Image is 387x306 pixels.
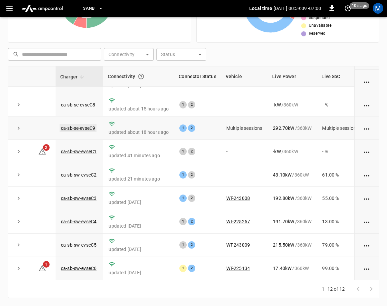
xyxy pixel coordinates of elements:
div: 2 [188,218,195,225]
p: updated 41 minutes ago [108,152,169,159]
div: 1 [179,195,187,202]
div: 2 [188,241,195,249]
img: ampcontrol.io logo [19,2,66,15]
div: 2 [188,148,195,155]
p: [DATE] 00:59:09 -07:00 [274,5,321,12]
div: action cell options [363,101,371,108]
td: 55.00 % [317,187,364,210]
a: ca-sb-se-evseC9 [60,124,97,132]
button: expand row [14,123,24,133]
p: 191.70 kW [273,218,294,225]
th: Live SoC [317,66,364,87]
button: expand row [14,193,24,203]
span: SanB [83,5,95,12]
a: ca-sb-sw-evseC2 [61,172,97,178]
div: action cell options [363,195,371,202]
div: / 360 kW [273,101,311,108]
p: Local time [249,5,272,12]
button: Connection between the charger and our software. [135,70,147,82]
span: 10 s ago [350,2,369,9]
a: ca-sb-se-evseC8 [61,102,95,107]
p: 1–12 of 12 [322,286,345,292]
div: 2 [188,171,195,179]
button: expand row [14,170,24,180]
th: Live Power [268,66,317,87]
a: 2 [38,148,46,154]
td: 99.00 % [317,257,364,280]
a: 1 [38,265,46,271]
p: 215.50 kW [273,242,294,248]
div: / 360 kW [273,125,311,131]
th: Vehicle [221,66,268,87]
div: action cell options [363,125,371,131]
button: expand row [14,240,24,250]
p: updated about 15 hours ago [108,105,169,112]
td: - [221,93,268,116]
div: 1 [179,241,187,249]
p: 292.70 kW [273,125,294,131]
span: Unavailable [309,22,331,29]
p: updated about 18 hours ago [108,129,169,135]
p: updated [DATE] [108,269,169,276]
button: expand row [14,100,24,110]
div: 1 [179,218,187,225]
a: WT-243008 [226,196,250,201]
div: Connectivity [108,70,169,82]
td: 13.00 % [317,210,364,234]
p: updated [DATE] [108,199,169,206]
a: ca-sb-sw-evseC3 [61,196,97,201]
a: WT-225257 [226,219,250,224]
div: 2 [188,101,195,108]
div: profile-icon [373,3,383,14]
div: 1 [179,101,187,108]
p: updated [DATE] [108,246,169,253]
button: set refresh interval [342,3,353,14]
p: 17.40 kW [273,265,291,272]
div: 1 [179,124,187,132]
td: Multiple sessions [221,116,268,140]
button: expand row [14,217,24,227]
span: Reserved [309,30,326,37]
p: updated [DATE] [108,223,169,229]
div: action cell options [363,242,371,248]
div: / 360 kW [273,218,311,225]
button: SanB [80,2,106,15]
th: Connector Status [174,66,221,87]
div: 2 [188,265,195,272]
span: 1 [43,261,50,268]
td: - [221,163,268,187]
div: action cell options [363,218,371,225]
a: ca-sb-sw-evseC5 [61,242,97,248]
a: ca-sb-sw-evseC4 [61,219,97,224]
td: - % [317,93,364,116]
div: / 360 kW [273,195,311,202]
div: action cell options [363,78,371,85]
div: action cell options [363,265,371,272]
div: action cell options [363,172,371,178]
td: 61.00 % [317,163,364,187]
div: / 360 kW [273,242,311,248]
span: Suspended [309,15,330,21]
div: 2 [188,195,195,202]
a: ca-sb-sw-evseC1 [61,149,97,154]
p: - kW [273,101,281,108]
button: expand row [14,146,24,157]
div: 1 [179,148,187,155]
div: 1 [179,171,187,179]
div: / 360 kW [273,172,311,178]
a: WT-225134 [226,266,250,271]
p: updated 21 minutes ago [108,176,169,182]
p: - kW [273,148,281,155]
p: 43.10 kW [273,172,291,178]
div: / 360 kW [273,148,311,155]
div: 2 [188,124,195,132]
a: ca-sb-sw-evseC6 [61,266,97,271]
a: WT-243009 [226,242,250,248]
span: 2 [43,144,50,151]
td: Multiple sessions [317,116,364,140]
button: expand row [14,263,24,273]
td: - % [317,140,364,163]
div: 1 [179,265,187,272]
p: 192.80 kW [273,195,294,202]
div: / 360 kW [273,265,311,272]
